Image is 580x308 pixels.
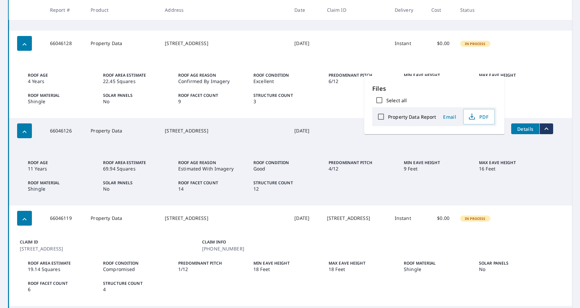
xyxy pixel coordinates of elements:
button: detailsBtn-66046126 [511,123,539,134]
p: Max Eave Height [479,160,546,166]
p: Confirmed By Imagery [178,78,245,84]
button: filesDropdownBtn-66046126 [539,123,553,134]
p: 18 Feet [479,78,546,84]
td: [DATE] [289,118,321,144]
p: 6/12 [329,78,396,84]
p: Roof Age [28,72,95,78]
p: Roof Age [28,160,95,166]
p: Good [253,166,321,172]
p: Compromised [103,266,170,272]
td: 66046119 [45,205,86,231]
p: 18 Feet [329,266,396,272]
p: Roof Facet Count [178,92,245,99]
button: Email [439,112,461,122]
td: $0.00 [426,205,455,231]
p: Max Eave Height [329,260,396,266]
p: Predominant Pitch [329,160,396,166]
p: Shingle [28,99,95,105]
td: 66046126 [45,118,86,144]
p: [STREET_ADDRESS] [20,245,199,252]
p: Roof Material [28,180,95,186]
p: Min Eave Height [253,260,321,266]
p: No [103,99,170,105]
p: Structure Count [253,180,321,186]
p: Min Eave Height [404,160,471,166]
p: Excellent [253,78,321,84]
p: Roof Material [28,92,95,99]
p: Predominant Pitch [178,260,245,266]
td: Property Data [85,118,159,144]
p: Min Eave Height [404,72,471,78]
div: [STREET_ADDRESS] [165,40,284,47]
p: 16 Feet [479,166,546,172]
label: Select all [386,97,407,104]
p: Roof Area Estimate [103,160,170,166]
p: Structure Count [253,92,321,99]
p: Roof Age Reason [178,72,245,78]
p: Roof Condition [253,72,321,78]
td: Instant [389,31,426,56]
td: Property Data [85,205,159,231]
td: 66046128 [45,31,86,56]
p: Roof Facet Count [178,180,245,186]
p: Roof Area Estimate [103,72,170,78]
p: 69.94 Squares [103,166,170,172]
p: Max Eave Height [479,72,546,78]
p: 12 [253,186,321,192]
span: In Process [461,41,490,46]
span: In Process [461,216,490,221]
p: Solar Panels [479,260,546,266]
p: 18 Feet [253,266,321,272]
p: 22.45 Squares [103,78,170,84]
p: Solar Panels [103,92,170,99]
p: Claim ID [20,239,199,245]
td: [DATE] [289,31,321,56]
p: 11 Years [28,166,95,172]
button: PDF [463,109,495,124]
p: Shingle [404,266,471,272]
div: [STREET_ADDRESS] [165,215,284,222]
p: Roof Age Reason [178,160,245,166]
p: Shingle [28,186,95,192]
td: $0.00 [426,31,455,56]
td: Property Data [85,31,159,56]
span: Details [515,126,535,132]
p: 19.14 Squares [28,266,95,272]
td: [STREET_ADDRESS] [322,205,389,231]
p: Estimated With Imagery [178,166,245,172]
p: 1/12 [178,266,245,272]
p: Roof Condition [103,260,170,266]
label: Property Data Report [388,114,436,120]
p: Predominant Pitch [329,72,396,78]
p: 6 [28,286,95,293]
p: Roof Facet Count [28,280,95,286]
p: No [479,266,546,272]
p: Solar Panels [103,180,170,186]
p: 4/12 [329,166,396,172]
p: Claim Info [202,239,382,245]
p: Structure Count [103,280,170,286]
td: Instant [389,205,426,231]
span: Email [442,114,458,120]
p: 14 [178,186,245,192]
p: 3 [253,99,321,105]
p: Roof Material [404,260,471,266]
p: [PHONE_NUMBER] [202,245,382,252]
span: PDF [468,113,489,121]
p: 4 [103,286,170,293]
td: [DATE] [289,205,321,231]
p: Roof Condition [253,160,321,166]
p: 9 Feet [404,166,471,172]
p: 9 [178,99,245,105]
div: [STREET_ADDRESS] [165,127,284,134]
p: Files [372,84,496,93]
p: No [103,186,170,192]
p: 4 Years [28,78,95,84]
p: Roof Area Estimate [28,260,95,266]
